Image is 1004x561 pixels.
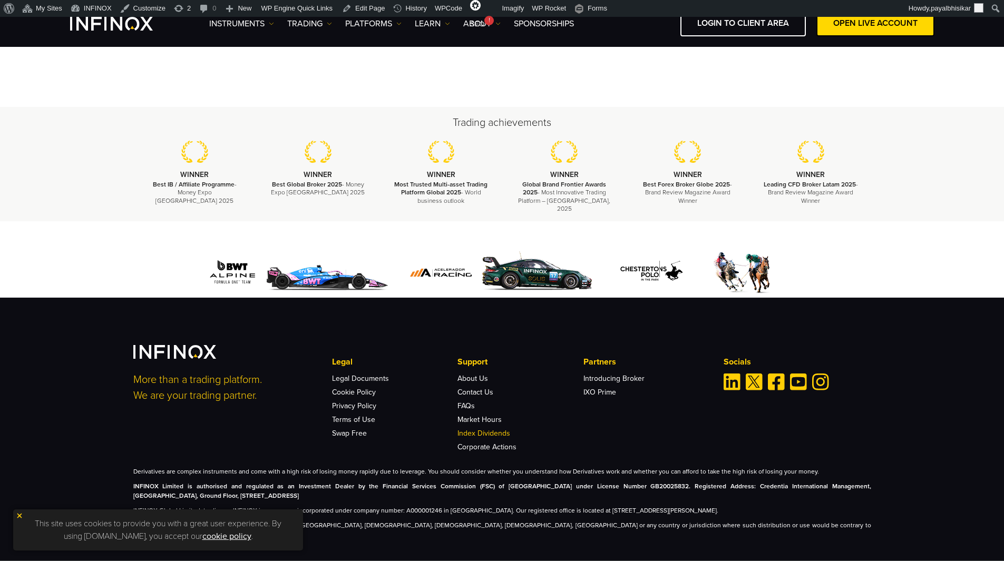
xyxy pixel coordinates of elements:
strong: WINNER [674,170,702,179]
p: Partners [583,356,709,368]
strong: Leading CFD Broker Latam 2025 [764,181,856,188]
a: INFINOX Logo [70,17,178,31]
p: Support [457,356,583,368]
p: - World business outlook [393,181,490,205]
strong: INFINOX Limited is authorised and regulated as an Investment Dealer by the Financial Services Com... [133,483,871,499]
strong: Best IB / Affiliate Programme [153,181,235,188]
span: payalbhisikar [931,4,971,12]
p: - Most Innovative Trading Platform – [GEOGRAPHIC_DATA], 2025 [516,181,613,213]
p: - Brand Review Magazine Award Winner [762,181,859,205]
p: This site uses cookies to provide you with a great user experience. By using [DOMAIN_NAME], you a... [18,515,298,545]
strong: Best Forex Broker Globe 2025 [643,181,730,188]
strong: Global Brand Frontier Awards 2025 [522,181,606,196]
img: yellow close icon [16,512,23,519]
strong: WINNER [550,170,579,179]
strong: Most Trusted Multi-asset Trading Platform Global 2025 [394,181,488,196]
a: Instagram [812,373,829,390]
a: Linkedin [724,373,740,390]
a: Twitter [746,373,763,390]
p: - Money Expo [GEOGRAPHIC_DATA] 2025 [147,181,243,205]
p: Socials [724,356,871,368]
a: IXO Prime [583,388,616,397]
p: The information on this site is not directed at residents of [GEOGRAPHIC_DATA], [DEMOGRAPHIC_DATA... [133,520,871,539]
a: Instruments [209,17,274,30]
a: Swap Free [332,429,367,438]
strong: WINNER [180,170,209,179]
a: Contact Us [457,388,493,397]
p: - Money Expo [GEOGRAPHIC_DATA] 2025 [269,181,366,196]
strong: WINNER [796,170,825,179]
strong: WINNER [427,170,455,179]
p: Legal [332,356,457,368]
a: Cookie Policy [332,388,376,397]
a: Market Hours [457,415,502,424]
a: TRADING [287,17,332,30]
p: More than a trading platform. We are your trading partner. [133,372,318,403]
a: cookie policy [202,531,251,542]
p: - Brand Review Magazine Award Winner [639,181,736,205]
h2: Trading achievements [133,115,871,130]
p: Derivatives are complex instruments and come with a high risk of losing money rapidly due to leve... [133,467,871,476]
a: Learn [415,17,450,30]
div: ! [484,16,494,25]
a: Facebook [768,373,785,390]
a: Terms of Use [332,415,375,424]
p: INFINOX Global Limited, trading as INFINOX is a company incorporated under company number: A00000... [133,506,871,515]
a: Youtube [790,373,807,390]
a: Index Dividends [457,429,510,438]
a: FAQs [457,401,475,410]
a: OPEN LIVE ACCOUNT [816,11,934,36]
a: LOGIN TO CLIENT AREA [680,11,806,36]
a: PLATFORMS [345,17,402,30]
span: SEO [470,20,484,28]
a: About Us [457,374,488,383]
a: SPONSORSHIPS [514,17,574,30]
a: Legal Documents [332,374,389,383]
a: ABOUT [463,17,501,30]
strong: WINNER [304,170,332,179]
a: Corporate Actions [457,442,516,451]
strong: Best Global Broker 2025 [272,181,342,188]
a: Introducing Broker [583,374,645,383]
a: Privacy Policy [332,401,376,410]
